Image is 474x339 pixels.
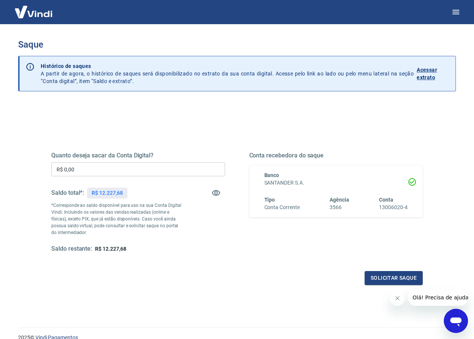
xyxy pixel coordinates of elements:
[408,289,468,306] iframe: Mensagem da empresa
[330,197,349,203] span: Agência
[417,62,449,85] a: Acessar extrato
[41,62,414,70] p: Histórico de saques
[264,172,279,178] span: Banco
[5,5,63,11] span: Olá! Precisa de ajuda?
[379,197,393,203] span: Conta
[18,39,456,50] h3: Saque
[417,66,449,81] p: Acessar extrato
[9,0,58,23] img: Vindi
[51,152,225,159] h5: Quanto deseja sacar da Conta Digital?
[379,203,408,211] h6: 13006020-4
[92,189,123,197] p: R$ 12.227,68
[330,203,349,211] h6: 3566
[264,197,275,203] span: Tipo
[365,271,423,285] button: Solicitar saque
[51,189,84,197] h5: Saldo total*:
[264,179,408,187] h6: SANTANDER S.A.
[249,152,423,159] h5: Conta recebedora do saque
[390,291,405,306] iframe: Fechar mensagem
[95,246,126,252] span: R$ 12.227,68
[41,62,414,85] p: A partir de agora, o histórico de saques será disponibilizado no extrato da sua conta digital. Ac...
[51,245,92,253] h5: Saldo restante:
[264,203,300,211] h6: Conta Corrente
[51,202,181,236] p: *Corresponde ao saldo disponível para uso na sua Conta Digital Vindi. Incluindo os valores das ve...
[444,309,468,333] iframe: Botão para abrir a janela de mensagens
